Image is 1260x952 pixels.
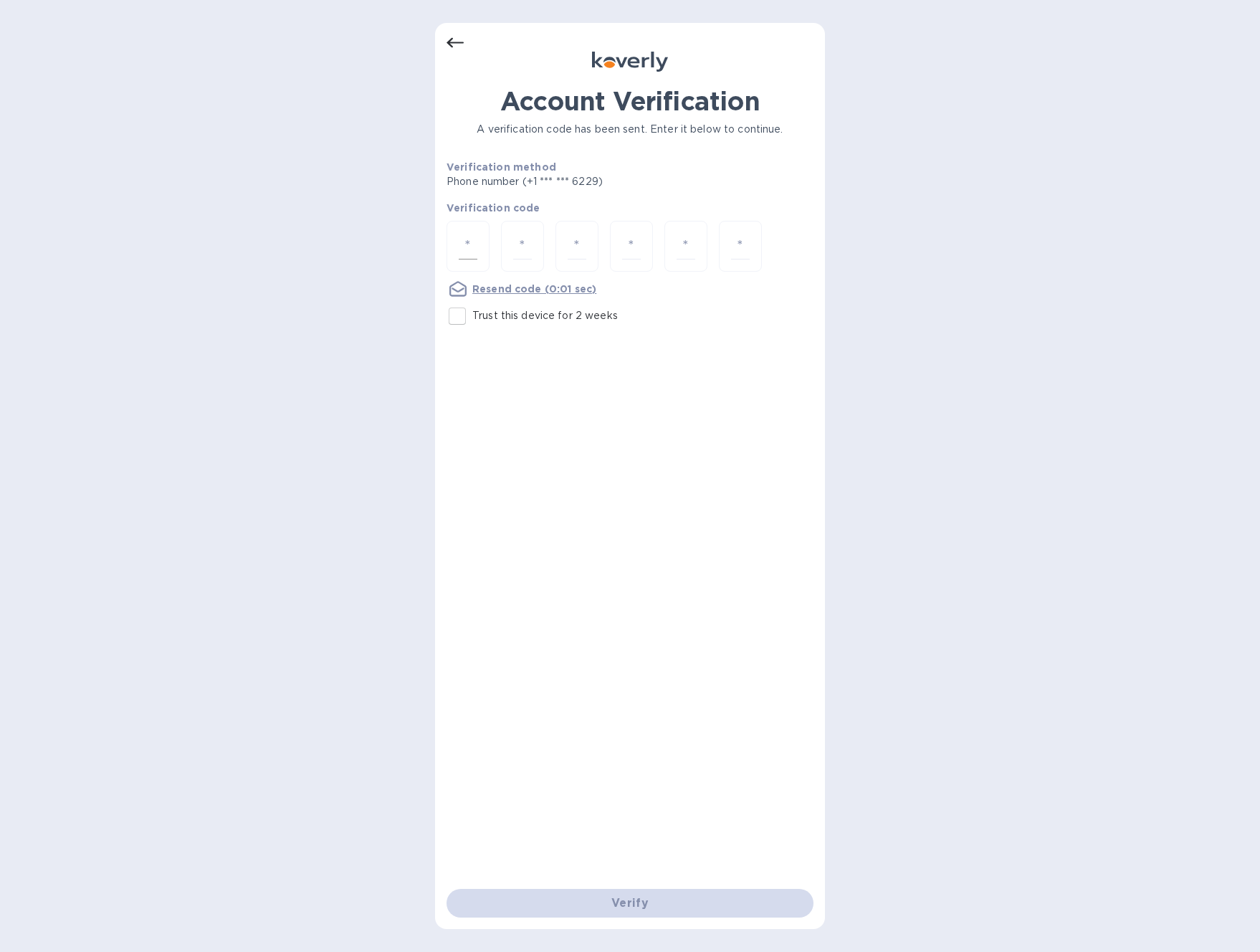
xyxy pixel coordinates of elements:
p: A verification code has been sent. Enter it below to continue. [447,122,813,137]
p: Phone number (+1 *** *** 6229) [447,174,712,189]
p: Trust this device for 2 weeks [472,308,618,323]
p: Verification code [447,201,813,215]
b: Verification method [447,161,556,173]
h1: Account Verification [447,86,813,116]
u: Resend code (0:01 sec) [472,283,596,295]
